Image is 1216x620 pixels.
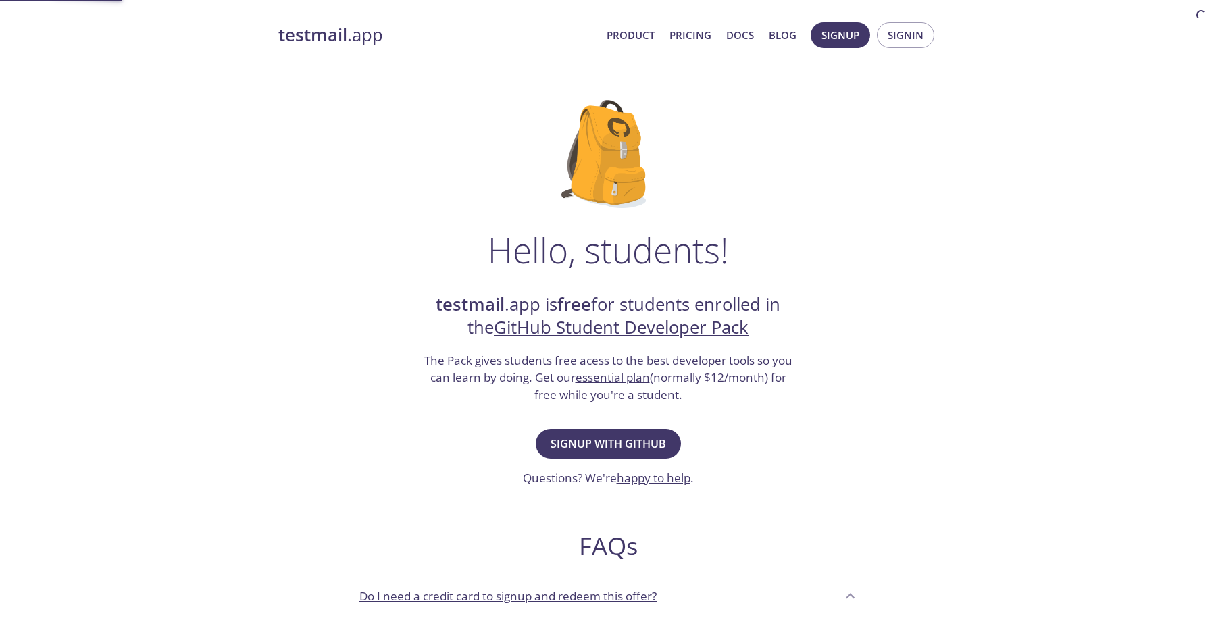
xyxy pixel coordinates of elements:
span: Signin [888,26,923,44]
span: Signup with GitHub [551,434,666,453]
h2: .app is for students enrolled in the [422,293,794,340]
a: Blog [769,26,796,44]
button: Signup [811,22,870,48]
a: Pricing [669,26,711,44]
p: Do I need a credit card to signup and redeem this offer? [359,588,657,605]
a: essential plan [576,369,650,385]
strong: testmail [436,292,505,316]
button: Signup with GitHub [536,429,681,459]
strong: testmail [278,23,347,47]
div: Do I need a credit card to signup and redeem this offer? [349,577,867,614]
h2: FAQs [349,531,867,561]
button: Signin [877,22,934,48]
h1: Hello, students! [488,230,728,270]
h3: The Pack gives students free acess to the best developer tools so you can learn by doing. Get our... [422,352,794,404]
strong: free [557,292,591,316]
img: github-student-backpack.png [561,100,655,208]
a: GitHub Student Developer Pack [494,315,749,339]
h3: Questions? We're . [523,469,694,487]
a: testmail.app [278,24,596,47]
a: happy to help [617,470,690,486]
a: Docs [726,26,754,44]
a: Product [607,26,655,44]
span: Signup [821,26,859,44]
